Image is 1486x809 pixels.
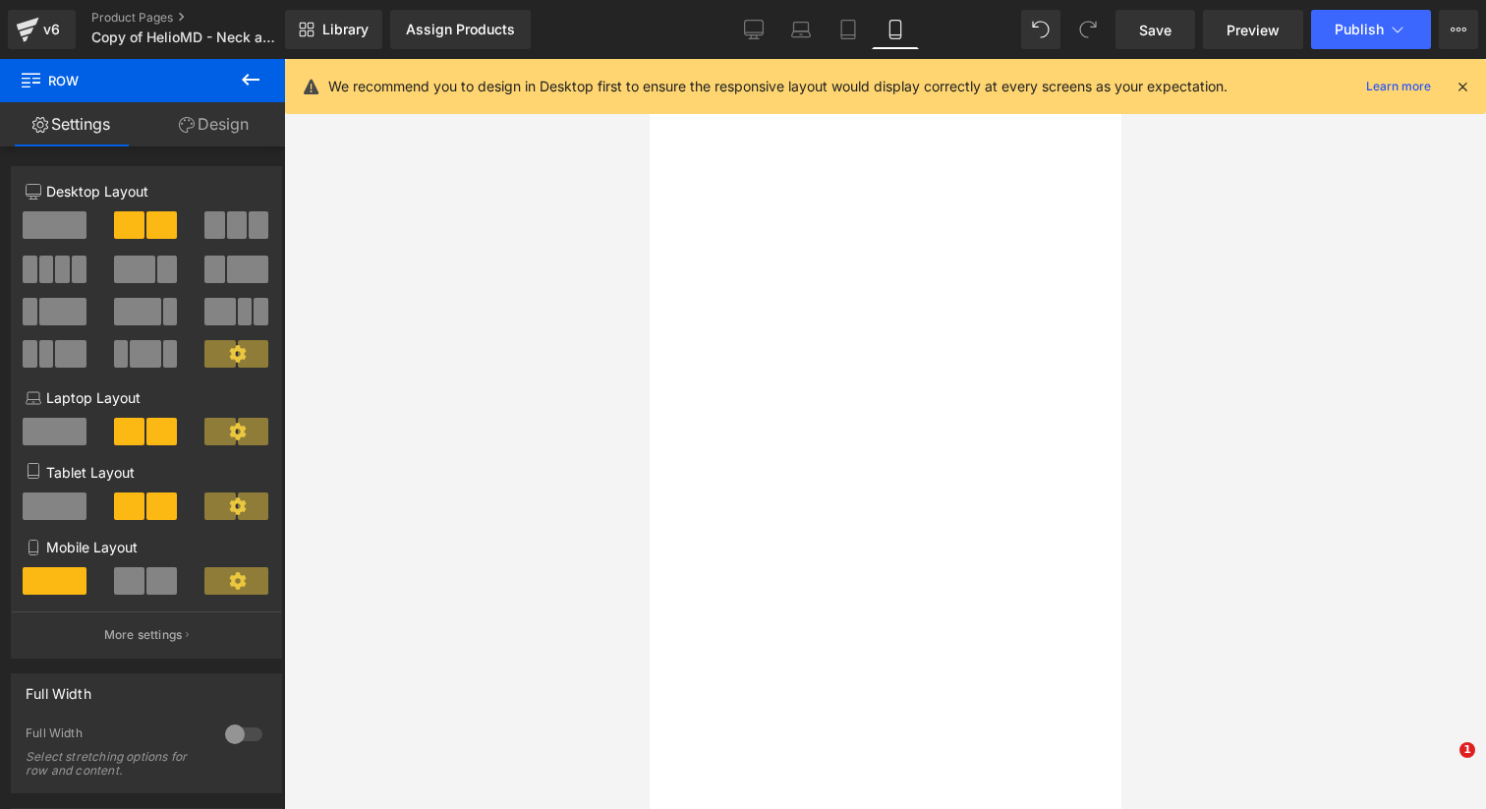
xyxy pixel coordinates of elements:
span: Preview [1227,20,1280,40]
a: Mobile [872,10,919,49]
button: More [1439,10,1478,49]
p: Tablet Layout [26,462,267,483]
a: Design [143,102,285,146]
a: Laptop [777,10,825,49]
button: More settings [12,611,281,658]
span: 1 [1459,742,1475,758]
div: Assign Products [406,22,515,37]
button: Redo [1068,10,1108,49]
p: We recommend you to design in Desktop first to ensure the responsive layout would display correct... [328,76,1228,97]
span: Library [322,21,369,38]
a: v6 [8,10,76,49]
a: Desktop [730,10,777,49]
a: Learn more [1358,75,1439,98]
button: Publish [1311,10,1431,49]
a: New Library [285,10,382,49]
a: Preview [1203,10,1303,49]
a: Tablet [825,10,872,49]
p: Laptop Layout [26,387,267,408]
button: Undo [1021,10,1060,49]
iframe: Intercom live chat [1419,742,1466,789]
a: Product Pages [91,10,317,26]
div: Full Width [26,725,205,746]
span: Row [20,59,216,102]
div: Select stretching options for row and content. [26,750,202,778]
span: Copy of HelioMD - Neck and Shoulder Shiatsu Massager [91,29,280,45]
div: Full Width [26,674,91,702]
span: Publish [1335,22,1384,37]
p: More settings [104,626,183,644]
span: Save [1139,20,1172,40]
p: Mobile Layout [26,537,267,557]
div: v6 [39,17,64,42]
p: Desktop Layout [26,181,267,202]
